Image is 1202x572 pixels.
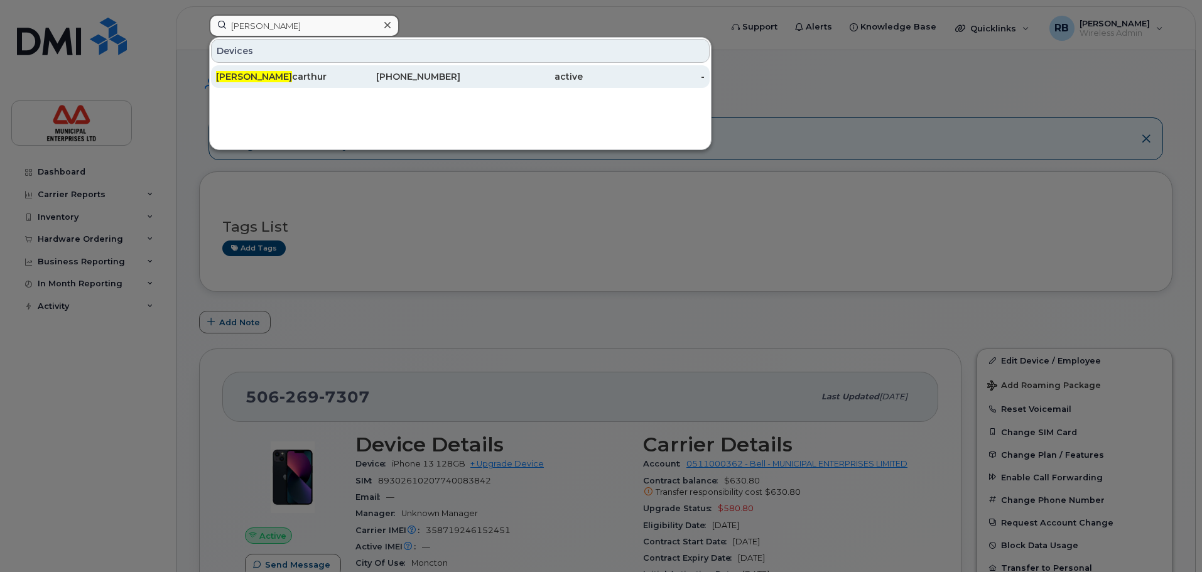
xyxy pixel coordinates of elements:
[216,70,338,83] div: carthur
[338,70,461,83] div: [PHONE_NUMBER]
[583,70,705,83] div: -
[460,70,583,83] div: active
[216,71,292,82] span: [PERSON_NAME]
[211,39,710,63] div: Devices
[211,65,710,88] a: [PERSON_NAME]carthur[PHONE_NUMBER]active-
